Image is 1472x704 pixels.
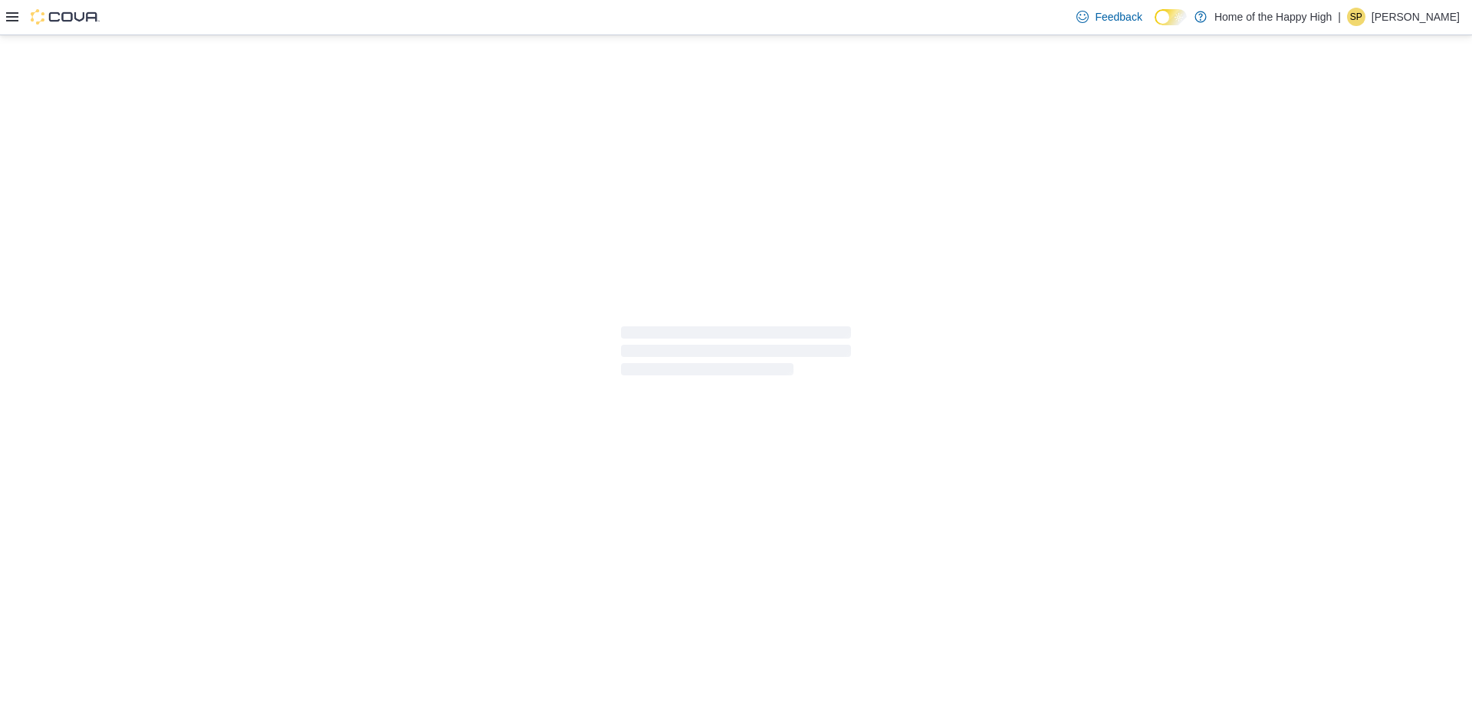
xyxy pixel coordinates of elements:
span: SP [1350,8,1362,26]
p: [PERSON_NAME] [1372,8,1460,26]
span: Loading [621,329,851,378]
p: Home of the Happy High [1214,8,1332,26]
a: Feedback [1070,2,1148,32]
img: Cova [31,9,100,25]
span: Dark Mode [1155,25,1155,26]
p: | [1338,8,1341,26]
input: Dark Mode [1155,9,1187,25]
div: Samantha Paxman [1347,8,1365,26]
span: Feedback [1095,9,1142,25]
